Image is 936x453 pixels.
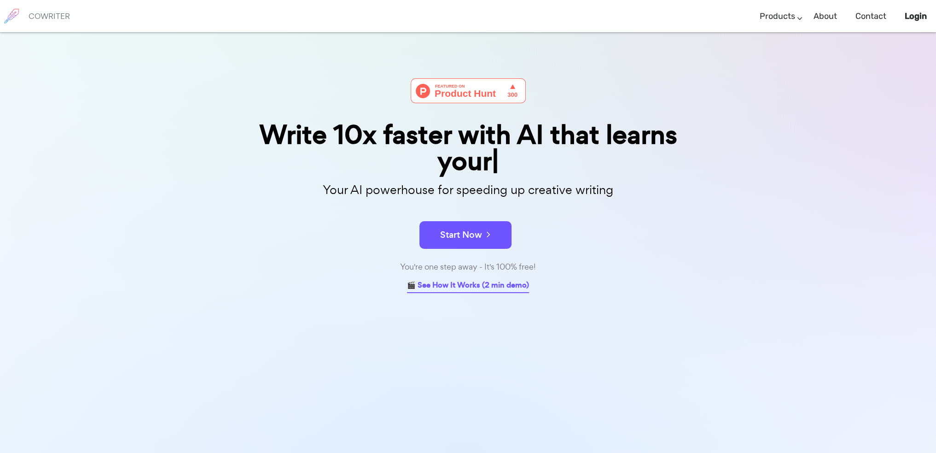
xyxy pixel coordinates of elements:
[238,180,698,200] p: Your AI powerhouse for speeding up creative writing
[238,122,698,174] div: Write 10x faster with AI that learns your
[238,260,698,274] div: You're one step away - It's 100% free!
[905,11,927,21] b: Login
[905,3,927,30] a: Login
[855,3,886,30] a: Contact
[760,3,795,30] a: Products
[419,221,512,249] button: Start Now
[29,12,70,20] h6: COWRITER
[814,3,837,30] a: About
[411,78,526,103] img: Cowriter - Your AI buddy for speeding up creative writing | Product Hunt
[407,279,529,293] a: 🎬 See How It Works (2 min demo)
